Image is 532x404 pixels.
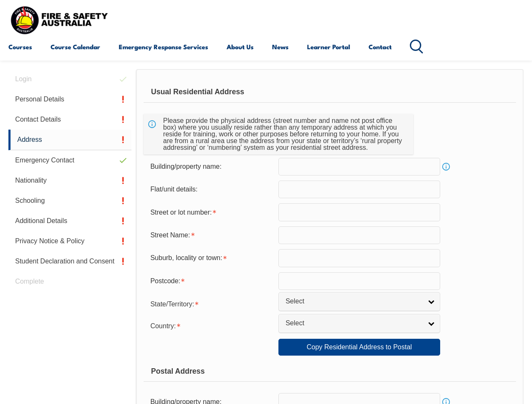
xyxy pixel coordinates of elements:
[227,37,254,57] a: About Us
[119,37,208,57] a: Emergency Response Services
[144,295,278,312] div: State/Territory is required.
[144,181,278,197] div: Flat/unit details:
[144,159,278,175] div: Building/property name:
[8,191,131,211] a: Schooling
[150,300,194,308] span: State/Territory:
[8,170,131,191] a: Nationality
[144,82,516,103] div: Usual Residential Address
[144,273,278,289] div: Postcode is required.
[144,250,278,266] div: Suburb, locality or town is required.
[150,322,176,330] span: Country:
[272,37,289,57] a: News
[51,37,100,57] a: Course Calendar
[8,89,131,109] a: Personal Details
[160,114,406,154] div: Please provide the physical address (street number and name not post office box) where you usuall...
[144,204,278,220] div: Street or lot number is required.
[440,161,452,173] a: Info
[144,317,278,334] div: Country is required.
[8,211,131,231] a: Additional Details
[8,130,131,150] a: Address
[307,37,350,57] a: Learner Portal
[144,227,278,243] div: Street Name is required.
[144,361,516,382] div: Postal Address
[369,37,392,57] a: Contact
[8,150,131,170] a: Emergency Contact
[8,109,131,130] a: Contact Details
[286,319,422,328] span: Select
[8,231,131,251] a: Privacy Notice & Policy
[286,297,422,306] span: Select
[278,339,440,356] a: Copy Residential Address to Postal
[8,251,131,271] a: Student Declaration and Consent
[8,37,32,57] a: Courses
